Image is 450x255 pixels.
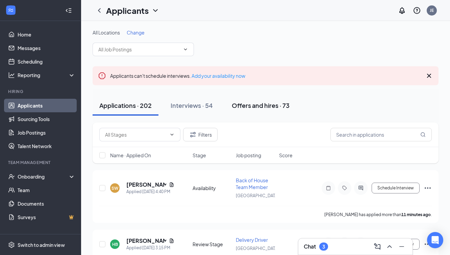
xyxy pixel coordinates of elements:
[430,7,434,13] div: JE
[105,131,167,138] input: All Stages
[236,177,268,190] span: Back of House Team Member
[8,160,74,165] div: Team Management
[341,185,349,191] svg: Tag
[396,241,407,252] button: Minimize
[18,173,70,180] div: Onboarding
[385,242,394,251] svg: ChevronUp
[18,41,75,55] a: Messages
[193,185,232,191] div: Availability
[18,183,75,197] a: Team
[424,240,432,248] svg: Ellipses
[126,188,174,195] div: Applied [DATE] 4:40 PM
[171,101,213,110] div: Interviews · 54
[384,241,395,252] button: ChevronUp
[126,237,166,245] h5: [PERSON_NAME]
[65,7,72,14] svg: Collapse
[183,47,188,52] svg: ChevronDown
[126,245,174,251] div: Applied [DATE] 3:15 PM
[304,243,316,250] h3: Chat
[236,246,279,251] span: [GEOGRAPHIC_DATA]
[18,28,75,41] a: Home
[18,210,75,224] a: SurveysCrown
[18,72,76,78] div: Reporting
[427,232,443,248] div: Open Intercom Messenger
[7,7,14,14] svg: WorkstreamLogo
[18,126,75,139] a: Job Postings
[398,6,406,15] svg: Notifications
[324,185,332,191] svg: Note
[372,241,383,252] button: ComposeMessage
[236,152,261,159] span: Job posting
[189,131,197,139] svg: Filter
[169,132,175,137] svg: ChevronDown
[424,184,432,192] svg: Ellipses
[232,101,290,110] div: Offers and hires · 73
[193,152,206,159] span: Stage
[8,173,15,180] svg: UserCheck
[98,72,106,80] svg: Error
[236,237,268,243] span: Delivery Driver
[18,241,65,248] div: Switch to admin view
[398,242,406,251] svg: Minimize
[98,46,180,53] input: All Job Postings
[169,182,174,187] svg: Document
[324,212,432,217] p: [PERSON_NAME] has applied more than .
[112,241,118,247] div: HB
[8,89,74,94] div: Hiring
[425,72,433,80] svg: Cross
[413,6,421,15] svg: QuestionInfo
[8,241,15,248] svg: Settings
[127,29,145,36] span: Change
[106,5,149,16] h1: Applicants
[420,132,426,137] svg: MagnifyingGlass
[99,101,152,110] div: Applications · 202
[183,128,218,141] button: Filter Filters
[151,6,159,15] svg: ChevronDown
[192,73,245,79] a: Add your availability now
[111,185,118,191] div: SW
[401,212,431,217] b: 11 minutes ago
[372,183,420,193] button: Schedule Interview
[18,112,75,126] a: Sourcing Tools
[357,185,365,191] svg: ActiveChat
[18,197,75,210] a: Documents
[93,29,120,36] span: All Locations
[373,242,381,251] svg: ComposeMessage
[169,238,174,244] svg: Document
[18,55,75,68] a: Scheduling
[18,99,75,112] a: Applicants
[193,241,232,248] div: Review Stage
[236,193,279,198] span: [GEOGRAPHIC_DATA]
[95,6,103,15] svg: ChevronLeft
[330,128,432,141] input: Search in applications
[18,139,75,153] a: Talent Network
[110,152,151,159] span: Name · Applied On
[126,181,166,188] h5: [PERSON_NAME]
[322,244,325,250] div: 3
[110,73,245,79] span: Applicants can't schedule interviews.
[279,152,293,159] span: Score
[8,72,15,78] svg: Analysis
